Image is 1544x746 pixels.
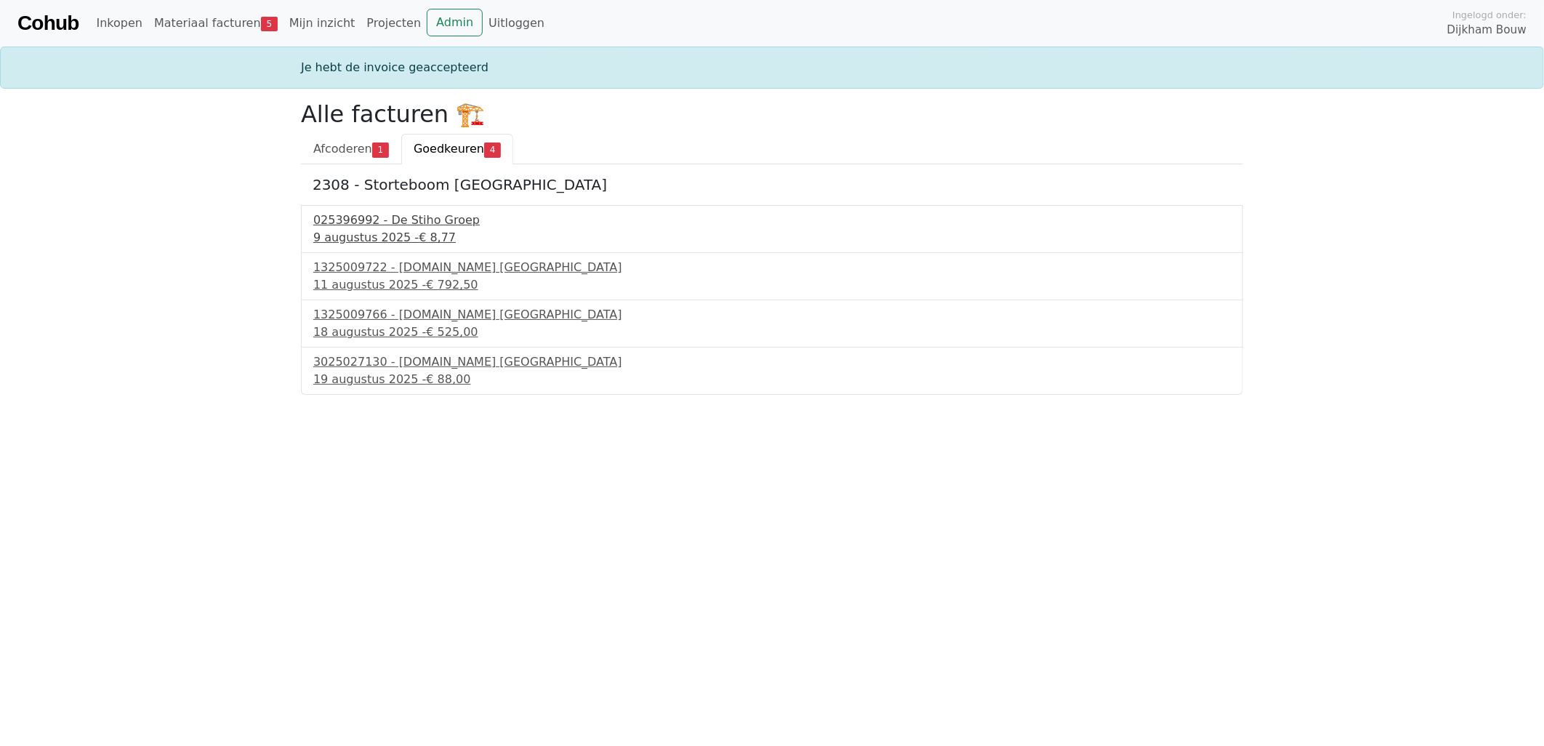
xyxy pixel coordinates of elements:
[292,59,1252,76] div: Je hebt de invoice geaccepteerd
[148,9,284,38] a: Materiaal facturen5
[284,9,361,38] a: Mijn inzicht
[313,324,1231,341] div: 18 augustus 2025 -
[313,276,1231,294] div: 11 augustus 2025 -
[419,230,456,244] span: € 8,77
[313,353,1231,371] div: 3025027130 - [DOMAIN_NAME] [GEOGRAPHIC_DATA]
[17,6,79,41] a: Cohub
[483,9,550,38] a: Uitloggen
[313,371,1231,388] div: 19 augustus 2025 -
[484,143,501,157] span: 4
[427,9,483,36] a: Admin
[261,17,278,31] span: 5
[313,229,1231,246] div: 9 augustus 2025 -
[313,306,1231,324] div: 1325009766 - [DOMAIN_NAME] [GEOGRAPHIC_DATA]
[313,142,372,156] span: Afcoderen
[426,278,478,292] span: € 792,50
[301,134,401,164] a: Afcoderen1
[313,212,1231,229] div: 025396992 - De Stiho Groep
[313,212,1231,246] a: 025396992 - De Stiho Groep9 augustus 2025 -€ 8,77
[313,353,1231,388] a: 3025027130 - [DOMAIN_NAME] [GEOGRAPHIC_DATA]19 augustus 2025 -€ 88,00
[414,142,484,156] span: Goedkeuren
[401,134,513,164] a: Goedkeuren4
[372,143,389,157] span: 1
[361,9,427,38] a: Projecten
[426,372,470,386] span: € 88,00
[1452,8,1527,22] span: Ingelogd onder:
[301,100,1243,128] h2: Alle facturen 🏗️
[313,259,1231,276] div: 1325009722 - [DOMAIN_NAME] [GEOGRAPHIC_DATA]
[313,306,1231,341] a: 1325009766 - [DOMAIN_NAME] [GEOGRAPHIC_DATA]18 augustus 2025 -€ 525,00
[90,9,148,38] a: Inkopen
[426,325,478,339] span: € 525,00
[1447,22,1527,39] span: Dijkham Bouw
[313,259,1231,294] a: 1325009722 - [DOMAIN_NAME] [GEOGRAPHIC_DATA]11 augustus 2025 -€ 792,50
[313,176,1231,193] h5: 2308 - Storteboom [GEOGRAPHIC_DATA]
